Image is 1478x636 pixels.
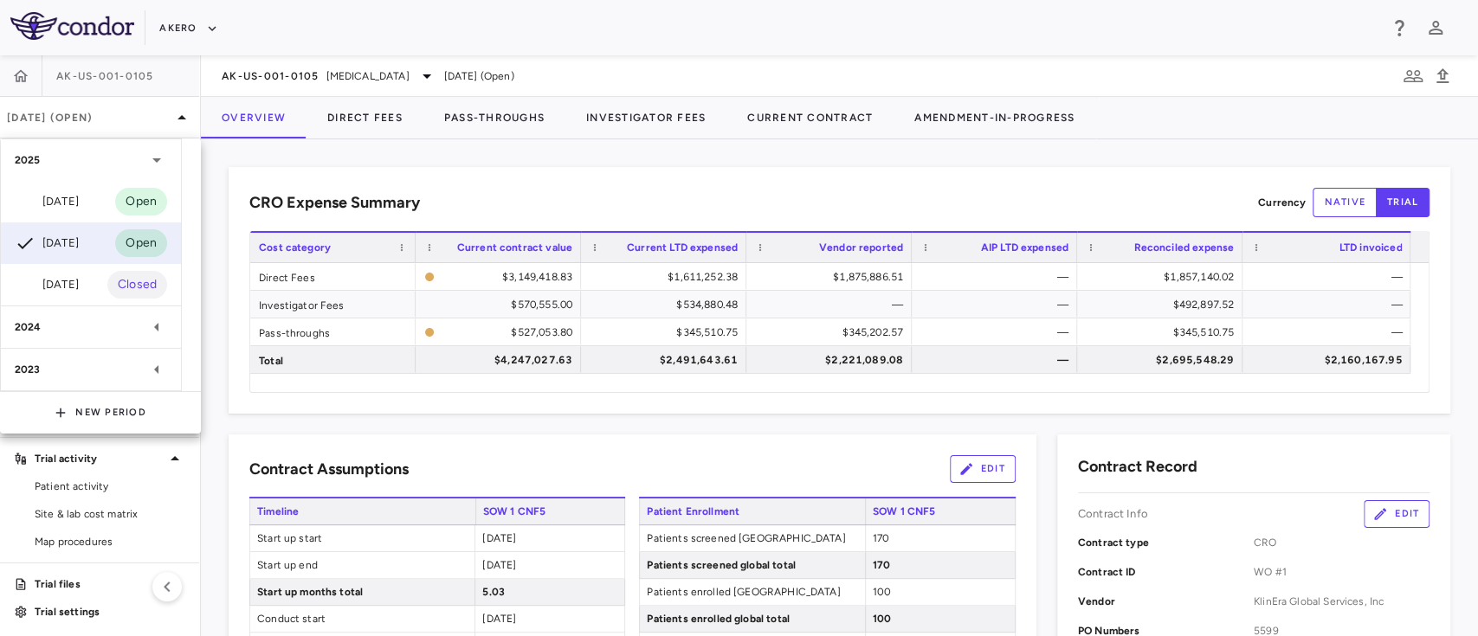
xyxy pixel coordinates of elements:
[1,306,181,348] div: 2024
[15,233,79,254] div: [DATE]
[15,152,41,168] p: 2025
[15,319,42,335] p: 2024
[15,191,79,212] div: [DATE]
[15,274,79,295] div: [DATE]
[1,139,181,181] div: 2025
[55,399,146,427] button: New Period
[115,234,167,253] span: Open
[107,275,167,294] span: Closed
[1,349,181,390] div: 2023
[115,192,167,211] span: Open
[15,362,41,377] p: 2023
